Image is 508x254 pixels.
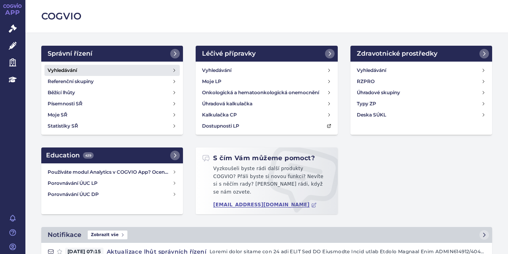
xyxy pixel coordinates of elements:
[357,89,400,97] h4: Úhradové skupiny
[48,190,172,198] h4: Porovnávání ÚUC DP
[44,120,180,132] a: Statistiky SŘ
[48,89,75,97] h4: Běžící lhůty
[48,66,77,74] h4: Vyhledávání
[44,87,180,98] a: Běžící lhůty
[357,111,386,119] h4: Deska SÚKL
[354,65,489,76] a: Vyhledávání
[354,109,489,120] a: Deska SÚKL
[202,66,231,74] h4: Vyhledávání
[48,78,94,85] h4: Referenční skupiny
[202,100,252,108] h4: Úhradová kalkulačka
[202,154,315,163] h2: S čím Vám můžeme pomoct?
[199,120,334,132] a: Dostupnosti LP
[44,109,180,120] a: Moje SŘ
[44,65,180,76] a: Vyhledávání
[350,46,492,62] a: Zdravotnické prostředky
[41,227,492,243] a: NotifikaceZobrazit vše
[48,168,172,176] h4: Používáte modul Analytics v COGVIO App? Oceníme Vaši zpětnou vazbu!
[357,78,375,85] h4: RZPRO
[354,98,489,109] a: Typy ZP
[44,98,180,109] a: Písemnosti SŘ
[48,179,172,187] h4: Porovnávání ÚUC LP
[199,98,334,109] a: Úhradová kalkulačka
[202,89,319,97] h4: Onkologická a hematoonkologická onemocnění
[48,230,81,240] h2: Notifikace
[44,76,180,87] a: Referenční skupiny
[202,78,221,85] h4: Moje LP
[199,87,334,98] a: Onkologická a hematoonkologická onemocnění
[48,122,78,130] h4: Statistiky SŘ
[202,165,331,199] p: Vyzkoušeli byste rádi další produkty COGVIO? Přáli byste si novou funkci? Nevíte si s něčím rady?...
[48,49,92,58] h2: Správní řízení
[48,100,83,108] h4: Písemnosti SŘ
[357,66,386,74] h4: Vyhledávání
[199,76,334,87] a: Moje LP
[83,152,94,159] span: 439
[199,109,334,120] a: Kalkulačka CP
[44,189,180,200] a: Porovnávání ÚUC DP
[44,178,180,189] a: Porovnávání ÚUC LP
[213,202,317,208] a: [EMAIL_ADDRESS][DOMAIN_NAME]
[41,46,183,62] a: Správní řízení
[199,65,334,76] a: Vyhledávání
[41,10,492,23] h2: COGVIO
[354,87,489,98] a: Úhradové skupiny
[354,76,489,87] a: RZPRO
[357,49,437,58] h2: Zdravotnické prostředky
[202,49,256,58] h2: Léčivé přípravky
[41,147,183,163] a: Education439
[46,151,94,160] h2: Education
[44,167,180,178] a: Používáte modul Analytics v COGVIO App? Oceníme Vaši zpětnou vazbu!
[202,111,237,119] h4: Kalkulačka CP
[202,122,239,130] h4: Dostupnosti LP
[357,100,376,108] h4: Typy ZP
[196,46,337,62] a: Léčivé přípravky
[48,111,67,119] h4: Moje SŘ
[88,231,127,239] span: Zobrazit vše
